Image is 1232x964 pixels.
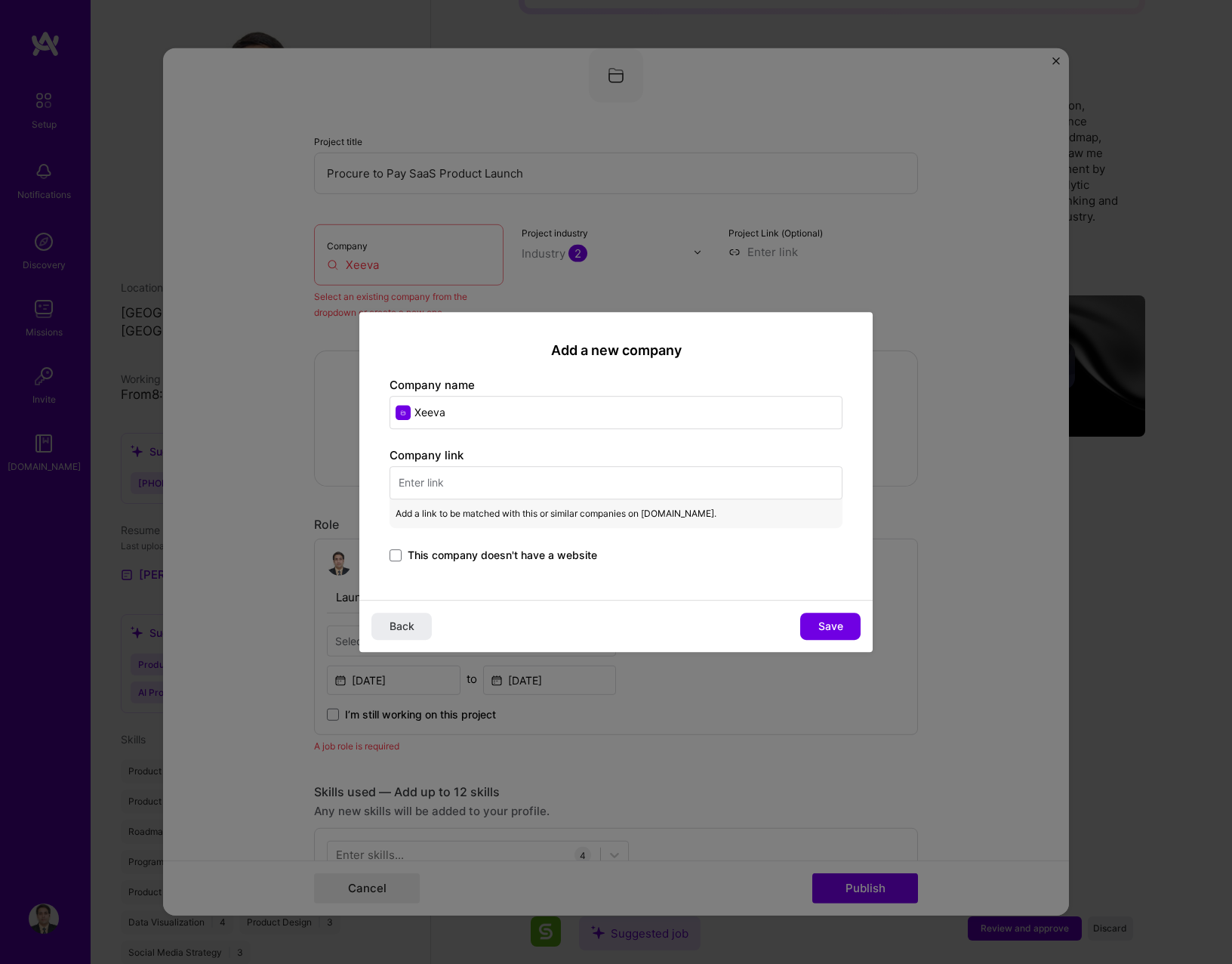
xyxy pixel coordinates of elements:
[818,619,843,634] span: Save
[390,619,414,634] span: Back
[371,613,432,640] button: Back
[390,466,842,499] input: Enter link
[390,342,842,359] h2: Add a new company
[396,505,716,522] span: Add a link to be matched with this or similar companies on [DOMAIN_NAME].
[390,396,842,429] input: Enter name
[390,378,475,392] label: Company name
[800,613,861,640] button: Save
[408,548,597,563] span: This company doesn't have a website
[390,448,464,462] label: Company link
